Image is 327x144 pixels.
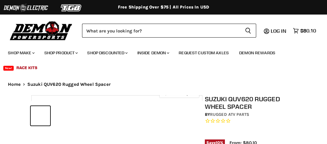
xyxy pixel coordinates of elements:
[300,28,316,34] span: $80.10
[3,2,49,14] img: Demon Electric Logo 2
[205,95,298,110] h1: Suzuki QUV620 Rugged Wheel Spacer
[162,91,196,96] span: Click to expand
[3,47,38,59] a: Shop Make
[133,47,173,59] a: Inside Demon
[49,2,94,14] img: TGB Logo 2
[268,28,290,34] a: Log in
[82,24,256,38] form: Product
[174,47,233,59] a: Request Custom Axles
[73,106,93,126] button: Suzuki QUV620 Rugged Wheel Spacer thumbnail
[3,66,14,71] span: New!
[31,106,50,126] button: Suzuki QUV620 Rugged Wheel Spacer thumbnail
[3,44,315,74] ul: Main menu
[271,28,286,34] span: Log in
[205,118,298,124] span: Rated 0.0 out of 5 stars 0 reviews
[83,47,131,59] a: Shop Discounted
[12,62,42,74] a: Race Kits
[240,24,256,38] button: Search
[82,24,240,38] input: Search
[205,111,298,118] div: by
[40,47,82,59] a: Shop Product
[235,47,280,59] a: Demon Rewards
[210,112,249,117] a: Rugged ATV Parts
[290,26,319,35] a: $80.10
[8,82,21,87] a: Home
[27,82,111,87] span: Suzuki QUV620 Rugged Wheel Spacer
[8,20,74,41] img: Demon Powersports
[52,106,71,126] button: Suzuki QUV620 Rugged Wheel Spacer thumbnail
